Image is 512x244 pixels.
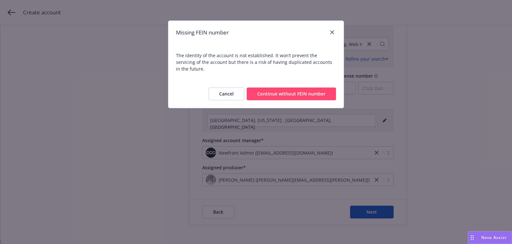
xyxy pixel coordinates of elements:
button: Nova Assist [468,231,512,244]
span: Nova Assist [481,235,507,240]
button: Cancel [209,88,244,100]
a: close [328,28,336,36]
h1: Missing FEIN number [176,28,229,37]
span: The identity of the account is not established. It won’t prevent the servicing of the account but... [168,44,344,80]
div: Drag to move [468,232,476,244]
button: Continue without FEIN number [247,88,336,100]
